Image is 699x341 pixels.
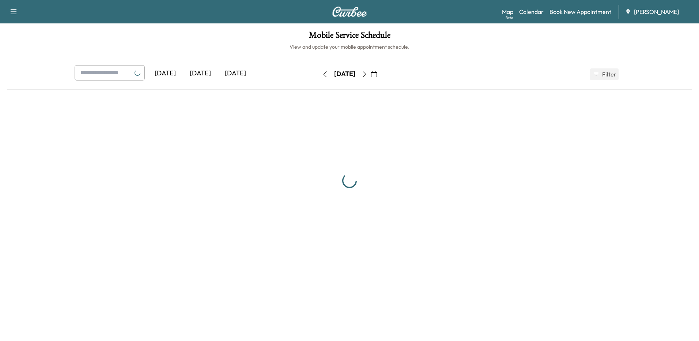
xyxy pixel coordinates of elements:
a: Book New Appointment [549,7,611,16]
div: [DATE] [148,65,183,82]
h1: Mobile Service Schedule [7,31,692,43]
img: Curbee Logo [332,7,367,17]
span: [PERSON_NAME] [634,7,679,16]
span: Filter [602,70,615,79]
button: Filter [590,68,619,80]
h6: View and update your mobile appointment schedule. [7,43,692,50]
a: Calendar [519,7,544,16]
div: [DATE] [183,65,218,82]
div: Beta [506,15,513,20]
a: MapBeta [502,7,513,16]
div: [DATE] [334,70,355,79]
div: [DATE] [218,65,253,82]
